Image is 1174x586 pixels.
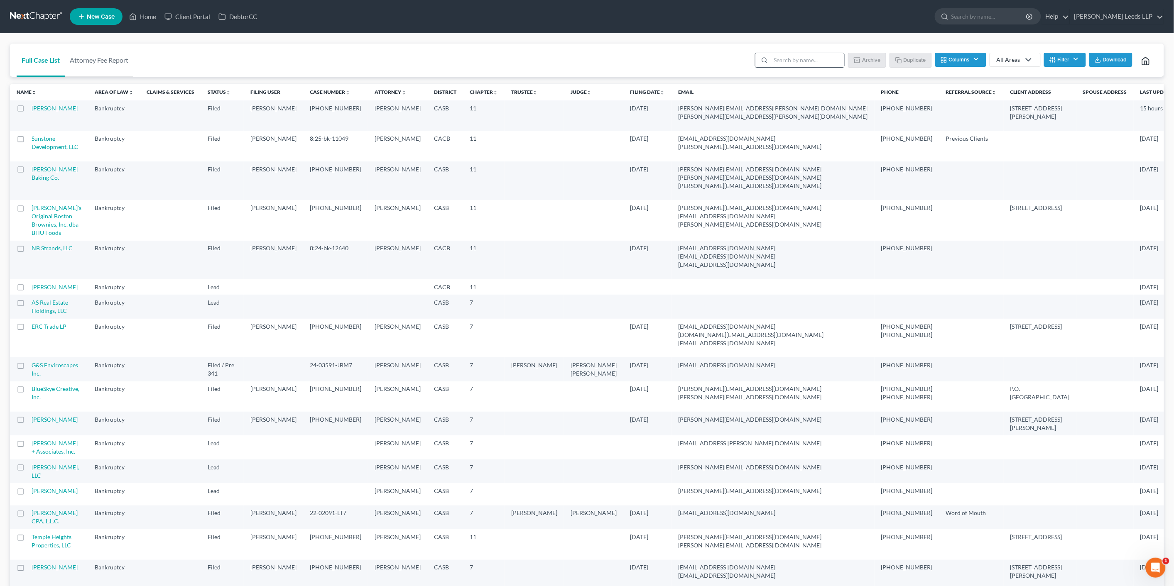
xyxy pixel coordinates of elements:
[244,412,303,435] td: [PERSON_NAME]
[427,131,463,161] td: CACB
[201,319,244,357] td: Filed
[201,161,244,200] td: Filed
[623,357,672,381] td: [DATE]
[587,90,592,95] i: unfold_more
[368,529,427,559] td: [PERSON_NAME]
[427,279,463,295] td: CACB
[678,385,868,401] pre: [PERSON_NAME][EMAIL_ADDRESS][DOMAIN_NAME] [PERSON_NAME][EMAIL_ADDRESS][DOMAIN_NAME]
[244,131,303,161] td: [PERSON_NAME]
[427,435,463,459] td: CASB
[128,90,133,95] i: unfold_more
[88,161,140,200] td: Bankruptcy
[65,44,133,77] a: Attorney Fee Report
[303,319,368,357] td: [PHONE_NUMBER]
[32,487,78,494] a: [PERSON_NAME]
[427,505,463,529] td: CASB
[368,483,427,505] td: [PERSON_NAME]
[201,241,244,279] td: Filed
[303,131,368,161] td: 8:25-bk-11049
[992,90,997,95] i: unfold_more
[1089,53,1132,67] button: Download
[881,104,933,112] pre: [PHONE_NUMBER]
[463,319,505,357] td: 7
[997,56,1020,64] div: All Areas
[88,381,140,412] td: Bankruptcy
[201,381,244,412] td: Filed
[875,84,939,100] th: Phone
[201,279,244,295] td: Lead
[505,505,564,529] td: [PERSON_NAME]
[201,505,244,529] td: Filed
[244,84,303,100] th: Filing User
[1004,100,1076,131] td: [STREET_ADDRESS][PERSON_NAME]
[463,100,505,131] td: 11
[623,161,672,200] td: [DATE]
[88,100,140,131] td: Bankruptcy
[881,165,933,173] pre: [PHONE_NUMBER]
[368,412,427,435] td: [PERSON_NAME]
[88,357,140,381] td: Bankruptcy
[88,483,140,505] td: Bankruptcy
[17,89,37,95] a: Nameunfold_more
[303,200,368,240] td: [PHONE_NUMBER]
[881,509,933,517] pre: [PHONE_NUMBER]
[32,135,78,150] a: Sunstone Development, LLC
[244,200,303,240] td: [PERSON_NAME]
[881,415,933,424] pre: [PHONE_NUMBER]
[463,435,505,459] td: 7
[678,487,868,495] pre: [PERSON_NAME][EMAIL_ADDRESS][DOMAIN_NAME]
[427,100,463,131] td: CASB
[368,319,427,357] td: [PERSON_NAME]
[140,84,201,100] th: Claims & Services
[244,505,303,529] td: [PERSON_NAME]
[88,505,140,529] td: Bankruptcy
[303,241,368,279] td: 8:24-bk-12640
[427,483,463,505] td: CASB
[1076,84,1134,100] th: Spouse Address
[881,487,933,495] pre: [PHONE_NUMBER]
[401,90,406,95] i: unfold_more
[564,357,623,381] td: [PERSON_NAME] [PERSON_NAME]
[463,161,505,200] td: 11
[427,412,463,435] td: CASB
[32,323,66,330] a: ERC Trade LP
[623,319,672,357] td: [DATE]
[303,529,368,559] td: [PHONE_NUMBER]
[88,529,140,559] td: Bankruptcy
[88,412,140,435] td: Bankruptcy
[427,319,463,357] td: CASB
[881,322,933,339] pre: [PHONE_NUMBER] [PHONE_NUMBER]
[88,295,140,318] td: Bankruptcy
[17,44,65,77] a: Full Case List
[368,200,427,240] td: [PERSON_NAME]
[310,89,350,95] a: Case Numberunfold_more
[678,463,868,471] pre: [PERSON_NAME][EMAIL_ADDRESS][DOMAIN_NAME]
[564,505,623,529] td: [PERSON_NAME]
[946,89,997,95] a: Referral Sourceunfold_more
[32,385,79,400] a: BlueSkye Creative, Inc.
[201,131,244,161] td: Filed
[623,505,672,529] td: [DATE]
[201,295,244,318] td: Lead
[88,279,140,295] td: Bankruptcy
[368,357,427,381] td: [PERSON_NAME]
[678,244,868,269] pre: [EMAIL_ADDRESS][DOMAIN_NAME] [EMAIL_ADDRESS][DOMAIN_NAME] [EMAIL_ADDRESS][DOMAIN_NAME]
[881,533,933,541] pre: [PHONE_NUMBER]
[226,90,231,95] i: unfold_more
[427,459,463,483] td: CASB
[470,89,498,95] a: Chapterunfold_more
[244,381,303,412] td: [PERSON_NAME]
[1103,56,1127,63] span: Download
[244,100,303,131] td: [PERSON_NAME]
[463,241,505,279] td: 11
[208,89,231,95] a: Statusunfold_more
[368,435,427,459] td: [PERSON_NAME]
[935,53,986,67] button: Columns
[368,100,427,131] td: [PERSON_NAME]
[1146,558,1166,578] iframe: Intercom live chat
[125,9,160,24] a: Home
[88,459,140,483] td: Bankruptcy
[427,241,463,279] td: CACB
[201,435,244,459] td: Lead
[881,361,933,369] pre: [PHONE_NUMBER]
